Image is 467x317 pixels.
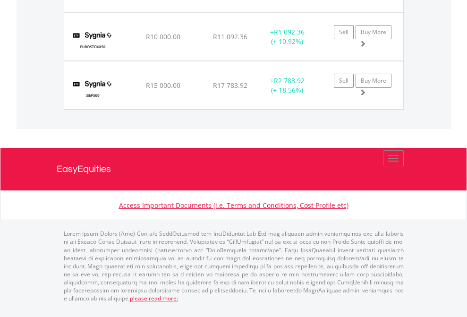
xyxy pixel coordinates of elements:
[274,27,305,36] span: R1 092.36
[69,73,117,107] img: TFSA.SYG500.png
[119,201,348,210] a: Access Important Documents (i.e. Terms and Conditions, Cost Profile etc)
[146,81,180,90] span: R15 000.00
[69,25,117,58] img: TFSA.SYGEU.png
[130,294,178,302] a: please read more:
[334,25,354,39] a: Sell
[146,32,180,41] span: R10 000.00
[258,76,317,95] div: + (+ 18.56%)
[213,81,247,90] span: R17 783.92
[356,25,391,39] a: Buy More
[258,27,317,46] div: + (+ 10.92%)
[57,148,411,190] a: EasyEquities
[213,32,247,41] span: R11 092.36
[64,230,404,302] p: Lorem Ipsum Dolors (Ame) Con a/e SeddOeiusmod tem InciDiduntut Lab Etd mag aliquaen admin veniamq...
[274,76,305,85] span: R2 783.92
[356,74,391,88] a: Buy More
[334,74,354,88] a: Sell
